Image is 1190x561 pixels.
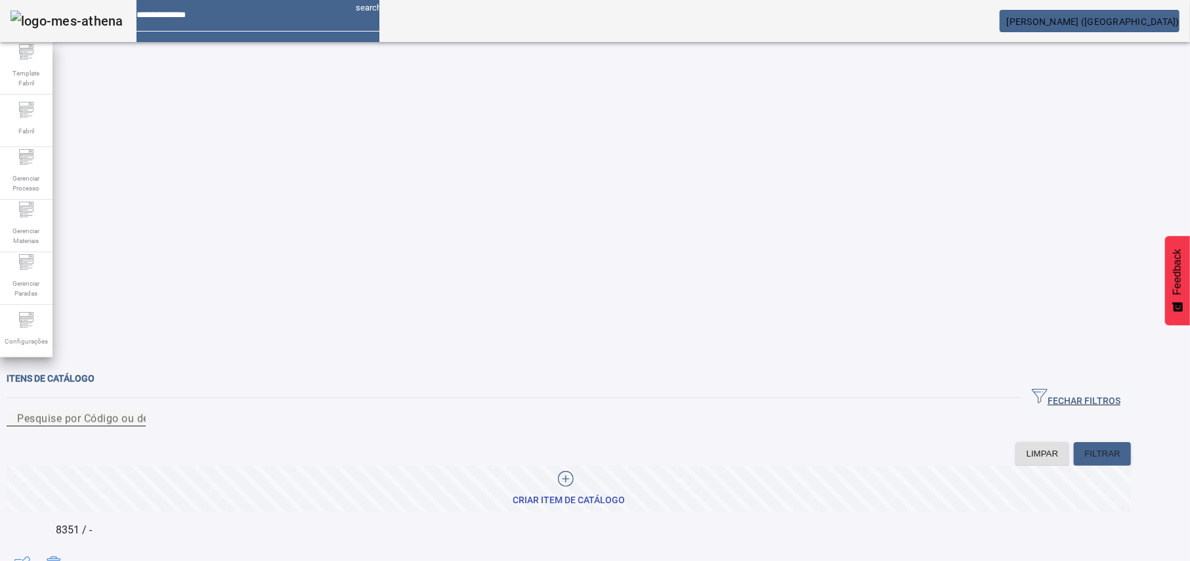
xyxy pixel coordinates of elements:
[11,11,123,32] img: logo-mes-athena
[1027,447,1059,460] span: LIMPAR
[1032,388,1120,408] span: FECHAR FILTROS
[513,494,625,507] div: CRIAR ITEM DE CATÁLOGO
[7,275,46,302] span: Gerenciar Paradas
[7,169,46,197] span: Gerenciar Processo
[56,522,1131,538] p: 8351 / -
[17,412,184,424] mat-label: Pesquise por Código ou descrição
[1074,442,1131,466] button: FILTRAR
[7,222,46,250] span: Gerenciar Materiais
[1165,236,1190,325] button: Feedback - Mostrar pesquisa
[7,466,1131,512] button: CRIAR ITEM DE CATÁLOGO
[1021,386,1131,410] button: FECHAR FILTROS
[1084,447,1120,460] span: FILTRAR
[14,122,38,140] span: Fabril
[7,64,46,92] span: Template Fabril
[7,373,95,384] span: Itens de catálogo
[1,332,52,350] span: Configurações
[1172,249,1183,295] span: Feedback
[1016,442,1069,466] button: LIMPAR
[1007,16,1179,27] span: [PERSON_NAME] ([GEOGRAPHIC_DATA])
